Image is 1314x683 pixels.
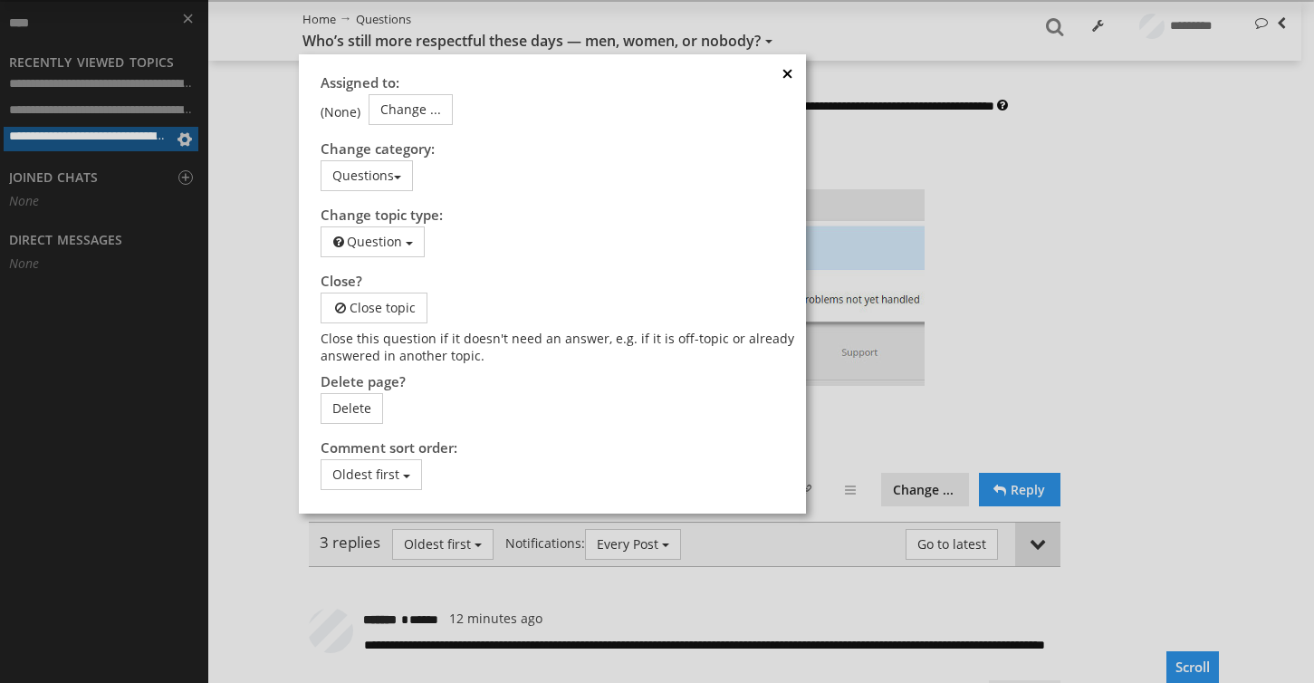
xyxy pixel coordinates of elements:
button: Questions [321,160,413,191]
span: Question [332,233,403,250]
div: Delete page? [321,372,754,390]
button: Delete [321,393,383,424]
div: Close this question if it doesn't need an answer, e.g. if it is off-topic or already answered in ... [321,330,800,364]
div: Assigned to: [321,73,754,91]
button: Close topic [321,293,428,323]
button: Oldest first [321,459,422,490]
div: Change category: [321,139,754,158]
div: Close? [321,272,754,290]
span: (None) [321,103,360,120]
button: Question [321,226,426,257]
div: Comment sort order: [321,438,754,457]
div: Change topic type: [321,206,754,224]
button: Change ... [369,94,453,125]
